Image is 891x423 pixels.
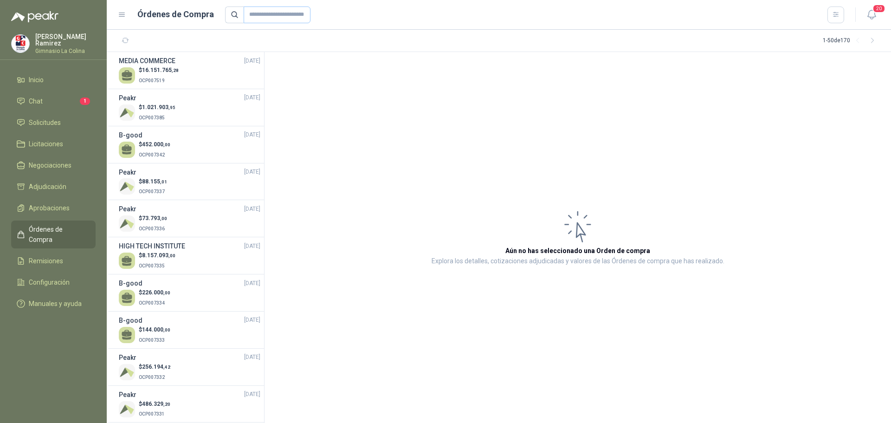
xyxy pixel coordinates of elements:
[142,326,170,333] span: 144.000
[160,179,167,184] span: ,01
[11,11,58,22] img: Logo peakr
[119,204,136,214] h3: Peakr
[142,178,167,185] span: 88.155
[160,216,167,221] span: ,00
[119,56,260,85] a: MEDIA COMMERCE[DATE] $16.151.765,28OCP007519
[139,400,170,409] p: $
[139,375,165,380] span: OCP007332
[163,142,170,147] span: ,00
[505,246,650,256] h3: Aún no has seleccionado una Orden de compra
[35,48,96,54] p: Gimnasio La Colina
[139,288,170,297] p: $
[139,115,165,120] span: OCP007385
[142,364,170,370] span: 256.194
[244,353,260,362] span: [DATE]
[119,278,260,307] a: B-good[DATE] $226.000,00OCP007334
[244,57,260,65] span: [DATE]
[872,4,885,13] span: 20
[139,152,165,157] span: OCP007342
[139,411,165,416] span: OCP007331
[119,241,185,251] h3: HIGH TECH INSTITUTE
[139,214,167,223] p: $
[29,277,70,287] span: Configuración
[139,189,165,194] span: OCP007337
[142,67,179,73] span: 16.151.765
[80,98,90,105] span: 1
[139,103,175,112] p: $
[11,135,96,153] a: Licitaciones
[119,56,175,66] h3: MEDIA COMMERCE
[119,401,135,417] img: Company Logo
[119,352,260,382] a: Peakr[DATE] Company Logo$256.194,42OCP007332
[119,104,135,121] img: Company Logo
[163,327,170,332] span: ,00
[244,93,260,102] span: [DATE]
[29,224,87,245] span: Órdenes de Compra
[244,279,260,288] span: [DATE]
[168,253,175,258] span: ,00
[11,295,96,312] a: Manuales y ayuda
[119,215,135,232] img: Company Logo
[29,139,63,149] span: Licitaciones
[119,93,136,103] h3: Peakr
[119,93,260,122] a: Peakr[DATE] Company Logo$1.021.903,95OCP007385
[12,35,29,52] img: Company Logo
[119,364,135,380] img: Company Logo
[139,66,179,75] p: $
[29,299,82,309] span: Manuales y ayuda
[172,68,179,73] span: ,28
[139,338,165,343] span: OCP007333
[11,273,96,291] a: Configuración
[11,221,96,248] a: Órdenes de Compra
[11,114,96,131] a: Solicitudes
[119,204,260,233] a: Peakr[DATE] Company Logo$73.793,00OCP007336
[432,256,724,267] p: Explora los detalles, cotizaciones adjudicadas y valores de las Órdenes de compra que has realizado.
[142,252,175,259] span: 8.157.093
[11,71,96,89] a: Inicio
[244,316,260,325] span: [DATE]
[139,251,175,260] p: $
[11,156,96,174] a: Negociaciones
[119,352,136,363] h3: Peakr
[139,263,165,268] span: OCP007335
[119,315,260,345] a: B-good[DATE] $144.000,00OCP007333
[142,141,170,148] span: 452.000
[119,130,142,140] h3: B-good
[139,177,167,186] p: $
[119,130,260,159] a: B-good[DATE] $452.000,00OCP007342
[119,390,260,419] a: Peakr[DATE] Company Logo$486.329,20OCP007331
[244,242,260,251] span: [DATE]
[163,364,170,370] span: ,42
[139,325,170,334] p: $
[11,178,96,195] a: Adjudicación
[244,390,260,399] span: [DATE]
[119,390,136,400] h3: Peakr
[142,215,167,221] span: 73.793
[142,104,175,111] span: 1.021.903
[11,92,96,110] a: Chat1
[163,402,170,407] span: ,20
[863,7,880,23] button: 20
[142,289,170,296] span: 226.000
[139,300,165,306] span: OCP007334
[29,182,66,192] span: Adjudicación
[163,290,170,295] span: ,00
[29,203,70,213] span: Aprobaciones
[29,160,71,170] span: Negociaciones
[29,256,63,266] span: Remisiones
[11,252,96,270] a: Remisiones
[139,363,170,371] p: $
[29,75,44,85] span: Inicio
[137,8,214,21] h1: Órdenes de Compra
[11,199,96,217] a: Aprobaciones
[139,226,165,231] span: OCP007336
[119,278,142,288] h3: B-good
[119,241,260,270] a: HIGH TECH INSTITUTE[DATE] $8.157.093,00OCP007335
[139,78,165,83] span: OCP007519
[35,33,96,46] p: [PERSON_NAME] Ramirez
[244,130,260,139] span: [DATE]
[142,401,170,407] span: 486.329
[119,178,135,195] img: Company Logo
[823,33,880,48] div: 1 - 50 de 170
[139,140,170,149] p: $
